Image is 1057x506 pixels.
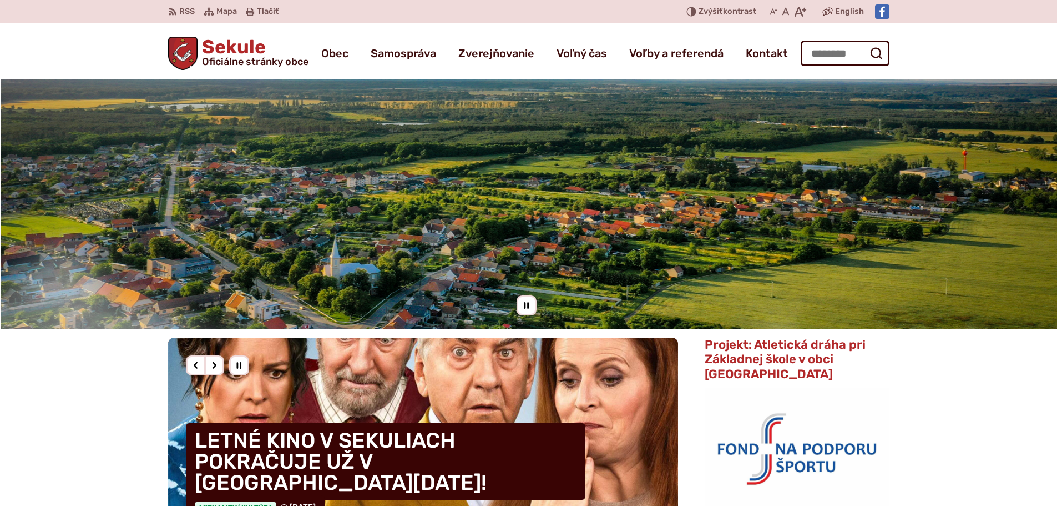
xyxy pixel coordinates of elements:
div: Pozastaviť pohyb slajdera [229,355,249,375]
a: English [833,5,866,18]
span: Oficiálne stránky obce [202,57,308,67]
span: Tlačiť [257,7,279,17]
div: Pozastaviť pohyb slajdera [517,295,537,315]
a: Samospráva [371,38,436,69]
img: Prejsť na Facebook stránku [875,4,889,19]
img: Prejsť na domovskú stránku [168,37,198,70]
h1: Sekule [198,38,308,67]
a: Zverejňovanie [458,38,534,69]
span: Projekt: Atletická dráha pri Základnej škole v obci [GEOGRAPHIC_DATA] [705,337,866,382]
h4: LETNÉ KINO V SEKULIACH POKRAČUJE UŽ V [GEOGRAPHIC_DATA][DATE]! [186,423,585,500]
span: kontrast [699,7,756,17]
span: Zvýšiť [699,7,723,16]
a: Voľný čas [557,38,607,69]
a: Obec [321,38,348,69]
a: Logo Sekule, prejsť na domovskú stránku. [168,37,309,70]
a: Kontakt [746,38,788,69]
span: RSS [179,5,195,18]
span: Mapa [216,5,237,18]
span: English [835,5,864,18]
a: Voľby a referendá [629,38,724,69]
